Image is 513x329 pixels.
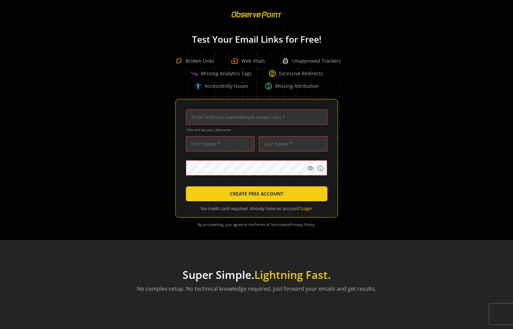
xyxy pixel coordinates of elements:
div: Missing Attribution [264,82,319,90]
a: Privacy Policy [290,222,315,227]
span: This will be your Username [187,127,327,132]
h1: Super Simple. [137,268,376,281]
div: Web Vitals [231,57,265,65]
span: accessibility [194,82,202,90]
div: Accessibility Issues [194,82,248,90]
img: Broken Link [172,54,186,68]
h1: Test Your Email Links for Free! [108,35,406,44]
div: Missing Analytics Tags [190,69,252,78]
span: change_circle [268,69,276,78]
div: Unapproved Trackers [281,57,341,65]
p: No complex setup. No technical knowledge required. Just forward your emails and get results. [137,285,376,293]
mat-icon: info [317,165,324,172]
input: Last Name * [259,136,327,151]
span: CREATE FREE ACCOUNT [230,188,283,200]
div: Excessive Redirects [268,69,323,78]
span: speed [231,57,239,65]
a: ObservePoint Homepage [227,16,286,22]
span: paid [264,82,273,90]
a: Terms of Service [254,222,283,227]
input: First Name * [186,136,255,151]
button: CREATE FREE ACCOUNT [186,186,327,201]
mat-icon: visibility [307,165,314,172]
input: Email Address (name@work-email.com) * [186,109,327,125]
span: bug_report [281,57,290,65]
span: trending_down [190,69,198,78]
span: Lightning Fast. [254,267,331,282]
div: No credit card required. Already have an account? [186,205,327,212]
div: Broken Links [172,54,214,68]
a: Login [301,205,312,211]
div: By proceeding, you agree to the and . [184,218,329,232]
